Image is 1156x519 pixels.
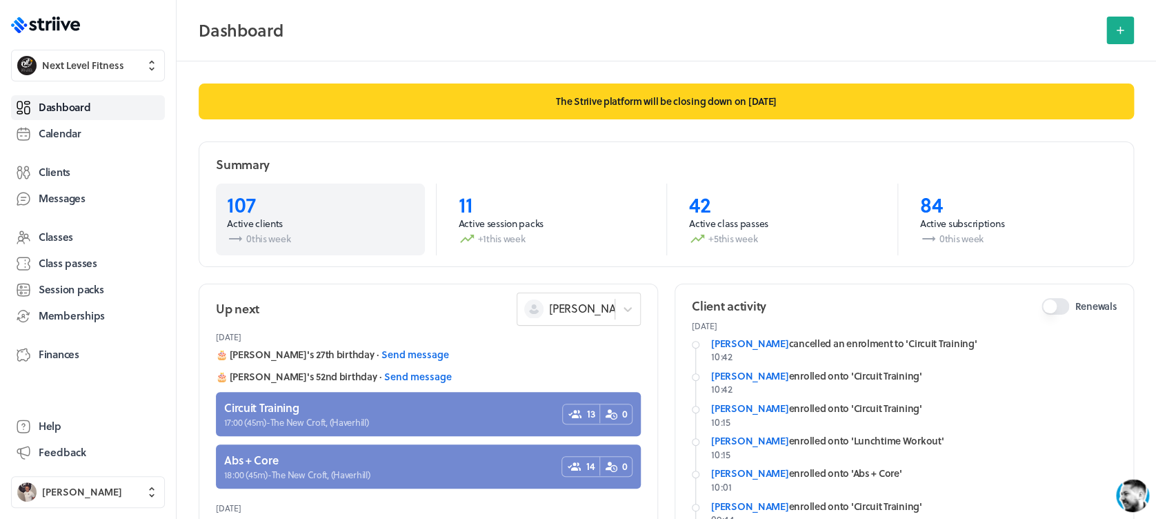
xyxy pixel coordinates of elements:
[77,26,197,35] div: Typically replies in a few minutes
[17,56,37,75] img: Next Level Fitness
[11,160,165,185] a: Clients
[379,370,381,384] span: ·
[11,476,165,508] button: Ben Robinson[PERSON_NAME]
[216,156,270,173] h2: Summary
[227,217,414,231] p: Active clients
[384,370,452,384] button: Send message
[689,231,875,247] p: +5 this week
[920,231,1106,247] p: 0 this week
[11,95,165,120] a: Dashboard
[436,184,667,255] a: 11Active session packs+1this week
[39,191,86,206] span: Messages
[711,350,1117,364] p: 10:42
[227,192,414,217] p: 107
[39,309,105,323] span: Memberships
[216,497,641,519] header: [DATE]
[711,369,1117,383] div: enrolled onto 'Circuit Training'
[377,348,379,362] span: ·
[549,301,635,316] span: [PERSON_NAME]
[711,499,788,513] a: [PERSON_NAME]
[210,413,239,451] button: />GIF
[11,277,165,302] a: Session packs
[711,500,1117,513] div: enrolled onto 'Circuit Training'
[692,320,1117,331] p: [DATE]
[39,445,86,460] span: Feedback
[205,184,436,255] a: 107Active clients0this week
[711,434,1117,448] div: enrolled onto 'Lunchtime Workout'
[459,217,645,231] p: Active session packs
[216,300,259,317] h2: Up next
[41,10,66,35] img: US
[227,231,414,247] p: 0 this week
[689,217,875,231] p: Active class passes
[711,337,1117,351] div: cancelled an enrolment to 'Circuit Training'
[621,460,627,473] span: 0
[216,348,641,362] div: 🎂 [PERSON_NAME]'s 27th birthday
[39,100,90,115] span: Dashboard
[11,342,165,367] a: Finances
[39,230,73,244] span: Classes
[219,428,230,435] tspan: GIF
[199,17,1098,44] h2: Dashboard
[692,297,766,315] h2: Client activity
[666,184,897,255] a: 42Active class passes+5this week
[39,282,103,297] span: Session packs
[216,370,641,384] div: 🎂 [PERSON_NAME]'s 52nd birthday
[689,192,875,217] p: 42
[42,485,122,499] span: [PERSON_NAME]
[459,192,645,217] p: 11
[215,425,234,437] g: />
[39,419,61,433] span: Help
[1116,479,1149,512] iframe: gist-messenger-bubble-iframe
[11,440,165,465] button: Feedback
[711,402,1117,415] div: enrolled onto 'Circuit Training'
[381,348,449,362] button: Send message
[621,407,627,421] span: 0
[39,165,70,179] span: Clients
[897,184,1128,255] a: 84Active subscriptions0this week
[1042,298,1069,315] button: Renewals
[11,304,165,329] a: Memberships
[11,186,165,211] a: Messages
[711,433,788,448] a: [PERSON_NAME]
[39,256,97,271] span: Class passes
[711,415,1117,429] p: 10:15
[711,382,1117,396] p: 10:42
[11,50,165,81] button: Next Level FitnessNext Level Fitness
[586,460,595,473] span: 14
[711,336,788,351] a: [PERSON_NAME]
[711,466,788,480] a: [PERSON_NAME]
[41,8,259,37] div: US[PERSON_NAME]Typically replies in a few minutes
[39,126,81,141] span: Calendar
[711,369,788,383] a: [PERSON_NAME]
[17,482,37,502] img: Ben Robinson
[39,347,79,362] span: Finances
[11,121,165,146] a: Calendar
[920,192,1106,217] p: 84
[711,467,1117,480] div: enrolled onto 'Abs + Core'
[587,407,595,421] span: 13
[11,251,165,276] a: Class passes
[459,231,645,247] p: +1 this week
[11,225,165,250] a: Classes
[11,414,165,439] a: Help
[920,217,1106,231] p: Active subscriptions
[711,448,1117,462] p: 10:15
[216,326,641,348] header: [DATE]
[199,84,1134,119] p: The Striive platform will be closing down on [DATE]
[42,59,124,72] span: Next Level Fitness
[77,8,197,23] div: [PERSON_NAME]
[711,401,788,415] a: [PERSON_NAME]
[711,480,1117,494] p: 10:01
[1075,300,1117,313] span: Renewals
